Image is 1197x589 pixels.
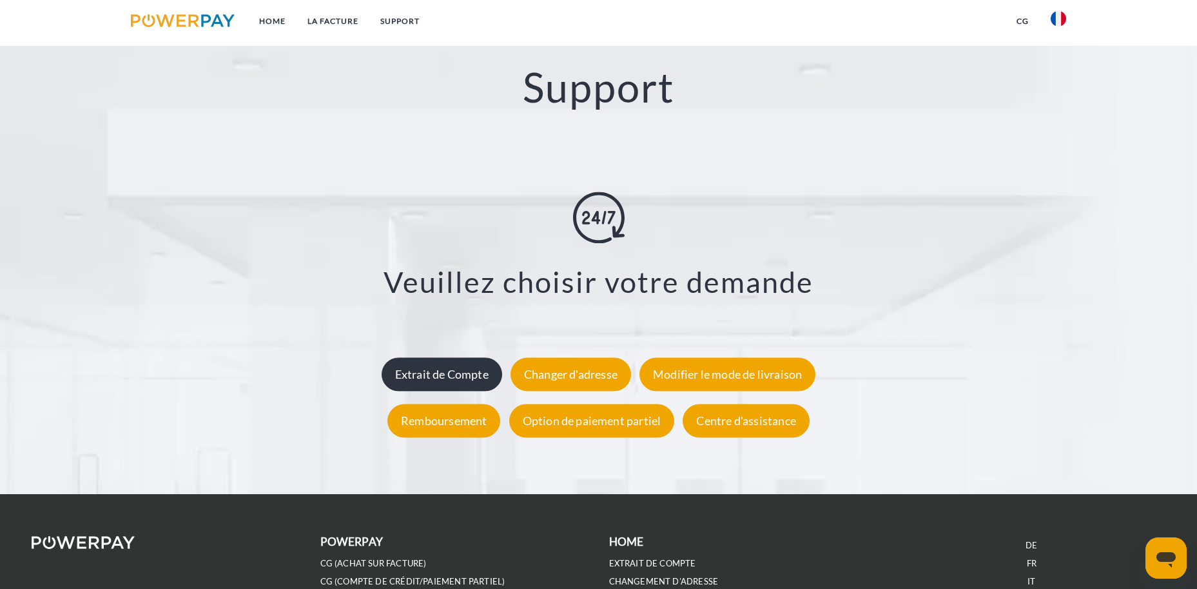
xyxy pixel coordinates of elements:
[32,536,135,549] img: logo-powerpay-white.svg
[297,10,369,33] a: LA FACTURE
[1145,537,1187,579] iframe: Bouton de lancement de la fenêtre de messagerie
[1051,11,1066,26] img: fr
[609,576,719,587] a: Changement d'adresse
[320,576,505,587] a: CG (Compte de crédit/paiement partiel)
[639,357,815,391] div: Modifier le mode de livraison
[683,404,809,437] div: Centre d'assistance
[320,535,383,548] b: POWERPAY
[384,414,503,428] a: Remboursement
[382,357,502,391] div: Extrait de Compte
[1026,540,1037,551] a: DE
[506,414,678,428] a: Option de paiement partiel
[509,404,675,437] div: Option de paiement partiel
[60,62,1137,113] h2: Support
[636,367,819,381] a: Modifier le mode de livraison
[387,404,500,437] div: Remboursement
[573,192,625,243] img: online-shopping.svg
[507,367,634,381] a: Changer d'adresse
[320,558,427,569] a: CG (achat sur facture)
[378,367,505,381] a: Extrait de Compte
[248,10,297,33] a: Home
[609,558,696,569] a: EXTRAIT DE COMPTE
[1027,576,1035,587] a: IT
[131,14,235,27] img: logo-powerpay.svg
[511,357,631,391] div: Changer d'adresse
[609,535,644,548] b: Home
[679,414,812,428] a: Centre d'assistance
[1006,10,1040,33] a: CG
[369,10,431,33] a: Support
[1027,558,1036,569] a: FR
[76,264,1121,300] h3: Veuillez choisir votre demande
